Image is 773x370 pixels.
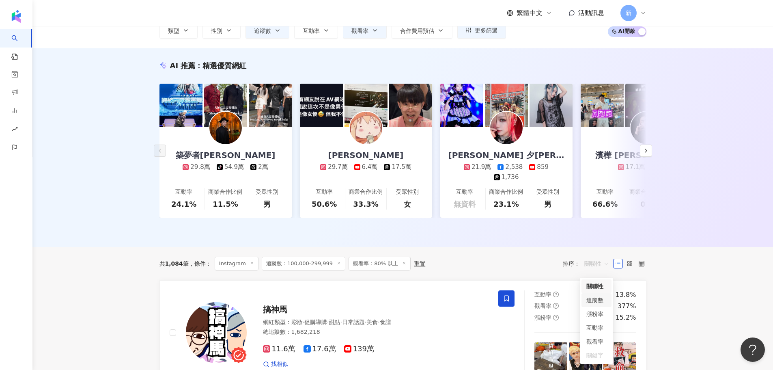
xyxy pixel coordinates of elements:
[366,319,378,325] span: 美食
[291,319,303,325] span: 彩妝
[202,61,246,70] span: 精選優質網紅
[224,163,244,171] div: 54.9萬
[249,84,292,127] img: post-image
[202,22,241,39] button: 性別
[517,9,543,17] span: 繁體中文
[586,323,607,332] div: 互動率
[303,28,320,34] span: 互動率
[578,9,604,17] span: 活動訊息
[10,10,23,23] img: logo icon
[581,293,612,307] div: 追蹤數
[328,163,347,171] div: 29.7萬
[303,319,304,325] span: ·
[618,302,636,311] div: 377%
[320,149,412,161] div: [PERSON_NAME]
[340,319,342,325] span: ·
[563,257,613,270] div: 排序：
[351,28,368,34] span: 觀看率
[209,112,242,144] img: KOL Avatar
[490,112,523,144] img: KOL Avatar
[640,199,653,209] div: 0%
[587,149,706,161] div: 濱樺 [PERSON_NAME]해
[489,188,523,196] div: 商業合作比例
[392,22,452,39] button: 合作費用預估
[343,22,387,39] button: 觀看率
[631,112,663,144] img: KOL Avatar
[616,290,636,299] div: 13.8%
[625,84,668,127] img: post-image
[208,188,242,196] div: 商業合作比例
[741,338,765,362] iframe: Help Scout Beacon - Open
[581,348,612,362] div: 關鍵字
[454,199,476,209] div: 無資料
[404,199,411,209] div: 女
[190,163,210,171] div: 29.8萬
[414,260,425,267] div: 重置
[245,22,289,39] button: 追蹤數
[171,199,196,209] div: 24.1%
[345,84,388,127] img: post-image
[626,163,645,171] div: 17.1萬
[168,28,179,34] span: 類型
[304,319,327,325] span: 促購導購
[168,149,284,161] div: 築夢者[PERSON_NAME]
[396,188,419,196] div: 受眾性別
[344,345,374,353] span: 139萬
[349,257,411,270] span: 觀看率：80% 以上
[263,318,489,327] div: 網紅類型 ：
[353,199,378,209] div: 33.3%
[204,84,247,127] img: post-image
[581,307,612,321] div: 漲粉率
[11,29,28,61] a: search
[392,163,411,171] div: 17.5萬
[189,260,211,267] span: 條件 ：
[254,28,271,34] span: 追蹤數
[586,309,607,318] div: 漲粉率
[263,328,489,336] div: 總追蹤數 ： 1,682,218
[262,257,345,270] span: 追蹤數：100,000-299,999
[440,84,483,127] img: post-image
[304,345,336,353] span: 17.6萬
[586,351,607,360] div: 關鍵字
[505,163,523,171] div: 2,538
[493,199,519,209] div: 23.1%
[380,319,391,325] span: 食譜
[472,163,491,171] div: 21.9萬
[312,199,337,209] div: 50.6%
[485,84,528,127] img: post-image
[362,163,378,171] div: 6.4萬
[327,319,329,325] span: ·
[536,188,559,196] div: 受眾性別
[534,303,551,309] span: 觀看率
[263,305,287,314] span: 搞神馬
[300,127,432,218] a: [PERSON_NAME]29.7萬6.4萬17.5萬互動率50.6%商業合作比例33.3%受眾性別女
[213,199,238,209] div: 11.5%
[211,28,222,34] span: 性別
[553,315,559,320] span: question-circle
[584,257,609,270] span: 關聯性
[616,313,636,322] div: 15.2%
[263,360,288,368] a: 找相似
[400,28,434,34] span: 合作費用預估
[586,296,607,305] div: 追蹤數
[159,84,202,127] img: post-image
[342,319,365,325] span: 日常話題
[626,9,631,17] span: 新
[581,127,713,218] a: 濱樺 [PERSON_NAME]해17.1萬2.4萬互動率66.6%商業合作比例0%受眾性別女
[475,27,497,34] span: 更多篩選
[553,303,559,309] span: question-circle
[389,84,432,127] img: post-image
[629,188,663,196] div: 商業合作比例
[534,314,551,321] span: 漲粉率
[316,188,333,196] div: 互動率
[350,112,382,144] img: KOL Avatar
[586,337,607,346] div: 觀看率
[186,302,247,363] img: KOL Avatar
[329,319,340,325] span: 甜點
[215,257,258,270] span: Instagram
[11,121,18,139] span: rise
[263,199,271,209] div: 男
[440,149,573,161] div: [PERSON_NAME] 夕[PERSON_NAME]
[300,84,343,127] img: post-image
[159,22,198,39] button: 類型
